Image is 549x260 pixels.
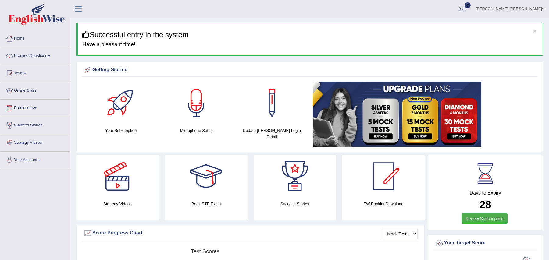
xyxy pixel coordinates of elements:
[0,117,70,132] a: Success Stories
[162,127,231,134] h4: Microphone Setup
[0,152,70,167] a: Your Account
[435,239,536,248] div: Your Target Score
[0,100,70,115] a: Predictions
[83,65,536,75] div: Getting Started
[435,190,536,196] h4: Days to Expiry
[237,127,307,140] h4: Update [PERSON_NAME] Login Detail
[82,31,538,39] h3: Successful entry in the system
[76,201,159,207] h4: Strategy Videos
[0,134,70,149] a: Strategy Videos
[0,65,70,80] a: Tests
[86,127,156,134] h4: Your Subscription
[82,42,538,48] h4: Have a pleasant time!
[0,30,70,45] a: Home
[465,2,471,8] span: 6
[479,199,491,210] b: 28
[342,201,425,207] h4: EW Booklet Download
[254,201,336,207] h4: Success Stories
[462,213,508,224] a: Renew Subscription
[83,229,418,238] div: Score Progress Chart
[0,47,70,63] a: Practice Questions
[165,201,248,207] h4: Book PTE Exam
[533,28,537,34] button: ×
[313,82,481,147] img: small5.jpg
[191,248,219,255] tspan: Test scores
[0,82,70,97] a: Online Class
